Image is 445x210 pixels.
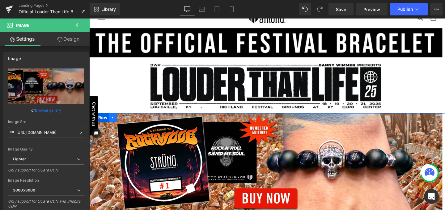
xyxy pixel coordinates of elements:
[8,178,84,183] div: Image Resolution
[397,7,413,12] span: Publish
[2,69,12,79] button: Open chat widget
[210,3,224,15] a: Tablet
[356,3,388,15] a: Preview
[8,52,21,61] div: Image
[35,105,61,116] a: Browse gallery
[8,120,84,124] div: Image Src
[19,3,90,8] a: Landing Pages
[336,6,346,13] span: Save
[363,6,380,13] span: Preview
[8,107,84,113] div: or
[13,188,35,192] b: 3000x3000
[19,9,78,14] span: Official Louder Than Life Bracelet 2025
[16,23,29,28] span: Image
[390,3,428,15] button: Publish
[195,3,210,15] a: Laptop
[13,157,26,161] b: Lighter
[299,3,311,15] button: Undo
[46,32,91,46] a: Design
[430,3,443,15] button: More
[8,168,84,177] div: Only support for UCare CDN
[101,6,116,12] span: Library
[90,3,120,15] a: New Library
[314,3,326,15] button: Redo
[8,127,84,138] input: Link
[424,189,439,204] div: Open Intercom Messenger
[8,147,84,151] div: Image Quality
[224,3,239,15] a: Mobile
[21,100,29,109] a: Expand / Collapse
[180,3,195,15] a: Desktop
